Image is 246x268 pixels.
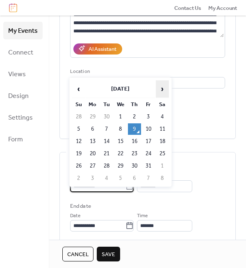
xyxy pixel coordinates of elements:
td: 4 [156,111,169,123]
th: Tu [100,99,113,110]
span: My Events [8,25,38,37]
td: 16 [128,136,141,147]
a: Design [3,87,43,104]
td: 13 [86,136,99,147]
td: 31 [142,160,155,172]
td: 24 [142,148,155,159]
td: 7 [142,173,155,184]
td: 19 [72,148,85,159]
td: 23 [128,148,141,159]
th: Fr [142,99,155,110]
th: Mo [86,99,99,110]
a: Form [3,130,43,148]
th: Sa [156,99,169,110]
button: Cancel [62,247,93,261]
span: Date [70,212,80,220]
td: 14 [100,136,113,147]
td: 22 [114,148,127,159]
td: 11 [156,123,169,135]
th: [DATE] [86,80,155,98]
td: 29 [114,160,127,172]
td: 1 [156,160,169,172]
td: 8 [114,123,127,135]
td: 26 [72,160,85,172]
td: 5 [114,173,127,184]
td: 27 [86,160,99,172]
span: Views [8,68,26,81]
div: AI Assistant [89,45,116,53]
td: 17 [142,136,155,147]
span: Design [8,90,29,102]
td: 12 [72,136,85,147]
td: 30 [100,111,113,123]
th: Th [128,99,141,110]
td: 28 [100,160,113,172]
a: My Events [3,22,43,39]
span: Time [137,212,148,220]
th: We [114,99,127,110]
a: Settings [3,109,43,126]
a: Views [3,65,43,83]
span: › [156,81,169,97]
td: 21 [100,148,113,159]
span: Connect [8,46,33,59]
th: Su [72,99,85,110]
td: 15 [114,136,127,147]
td: 28 [72,111,85,123]
div: End date [70,202,91,210]
img: logo [9,3,17,12]
td: 20 [86,148,99,159]
td: 25 [156,148,169,159]
td: 2 [72,173,85,184]
span: Save [102,250,115,259]
span: Form [8,133,23,146]
td: 1 [114,111,127,123]
a: Contact Us [174,4,201,12]
td: 18 [156,136,169,147]
td: 6 [128,173,141,184]
td: 10 [142,123,155,135]
span: Cancel [67,250,89,259]
td: 9 [128,123,141,135]
td: 6 [86,123,99,135]
a: My Account [208,4,237,12]
span: ‹ [73,81,85,97]
button: Save [97,247,120,261]
button: AI Assistant [73,43,122,54]
span: Settings [8,111,33,124]
td: 3 [86,173,99,184]
td: 4 [100,173,113,184]
td: 2 [128,111,141,123]
td: 29 [86,111,99,123]
div: Location [70,68,223,76]
td: 8 [156,173,169,184]
td: 7 [100,123,113,135]
td: 3 [142,111,155,123]
a: Connect [3,43,43,61]
td: 5 [72,123,85,135]
td: 30 [128,160,141,172]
